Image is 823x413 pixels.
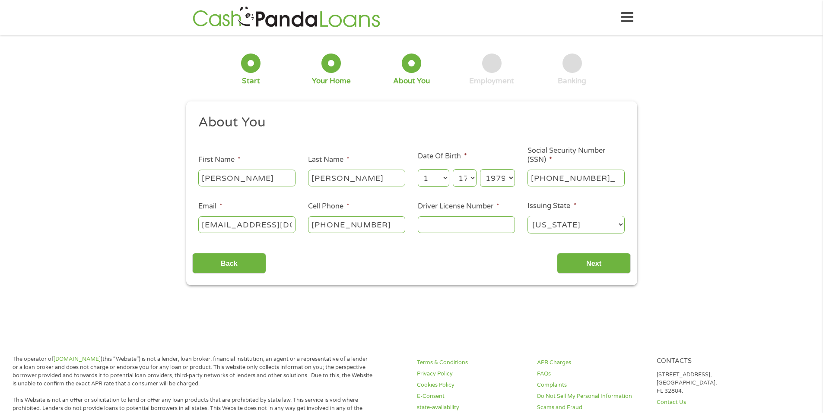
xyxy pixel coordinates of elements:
input: john@gmail.com [198,216,296,233]
a: state-availability [417,404,527,412]
h4: Contacts [657,357,766,366]
input: (541) 754-3010 [308,216,405,233]
a: Scams and Fraud [537,404,647,412]
label: Email [198,202,222,211]
a: FAQs [537,370,647,378]
label: Last Name [308,155,350,164]
div: Employment [469,76,514,86]
label: Date Of Birth [418,152,467,161]
a: E-Consent [417,392,527,400]
input: Back [192,253,266,274]
a: Privacy Policy [417,370,527,378]
div: Banking [558,76,586,86]
label: Issuing State [527,202,576,211]
input: Next [557,253,631,274]
div: About You [393,76,430,86]
a: [DOMAIN_NAME] [54,356,101,363]
label: Cell Phone [308,202,350,211]
input: 078-05-1120 [527,170,625,186]
h2: About You [198,114,618,131]
p: [STREET_ADDRESS], [GEOGRAPHIC_DATA], FL 32804. [657,371,766,395]
label: Social Security Number (SSN) [527,146,625,164]
a: APR Charges [537,359,647,367]
a: Do Not Sell My Personal Information [537,392,647,400]
label: First Name [198,155,241,164]
img: GetLoanNow Logo [190,5,383,30]
div: Start [242,76,260,86]
p: The operator of (this “Website”) is not a lender, loan broker, financial institution, an agent or... [13,355,373,388]
a: Complaints [537,381,647,389]
a: Contact Us [657,398,766,407]
label: Driver License Number [418,202,499,211]
a: Cookies Policy [417,381,527,389]
div: Your Home [312,76,351,86]
a: Terms & Conditions [417,359,527,367]
input: John [198,170,296,186]
input: Smith [308,170,405,186]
